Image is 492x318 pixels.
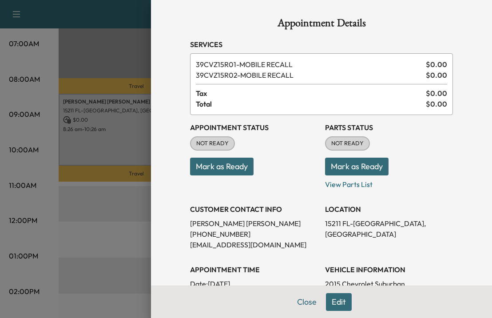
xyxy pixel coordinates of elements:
[190,18,453,32] h1: Appointment Details
[326,139,369,148] span: NOT READY
[325,175,453,190] p: View Parts List
[426,88,447,99] span: $ 0.00
[190,158,254,175] button: Mark as Ready
[325,204,453,215] h3: LOCATION
[190,204,318,215] h3: CUSTOMER CONTACT INFO
[325,218,453,239] p: 15211 FL-[GEOGRAPHIC_DATA], [GEOGRAPHIC_DATA]
[325,122,453,133] h3: Parts Status
[196,70,422,80] span: MOBILE RECALL
[426,70,447,80] span: $ 0.00
[191,139,234,148] span: NOT READY
[326,293,352,311] button: Edit
[196,99,426,109] span: Total
[325,158,389,175] button: Mark as Ready
[190,278,318,289] p: Date: [DATE]
[291,293,322,311] button: Close
[190,264,318,275] h3: APPOINTMENT TIME
[190,122,318,133] h3: Appointment Status
[196,88,426,99] span: Tax
[325,264,453,275] h3: VEHICLE INFORMATION
[426,99,447,109] span: $ 0.00
[426,59,447,70] span: $ 0.00
[190,218,318,229] p: [PERSON_NAME] [PERSON_NAME]
[325,278,453,289] p: 2015 Chevrolet Suburban
[196,59,422,70] span: MOBILE RECALL
[190,239,318,250] p: [EMAIL_ADDRESS][DOMAIN_NAME]
[190,229,318,239] p: [PHONE_NUMBER]
[190,39,453,50] h3: Services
